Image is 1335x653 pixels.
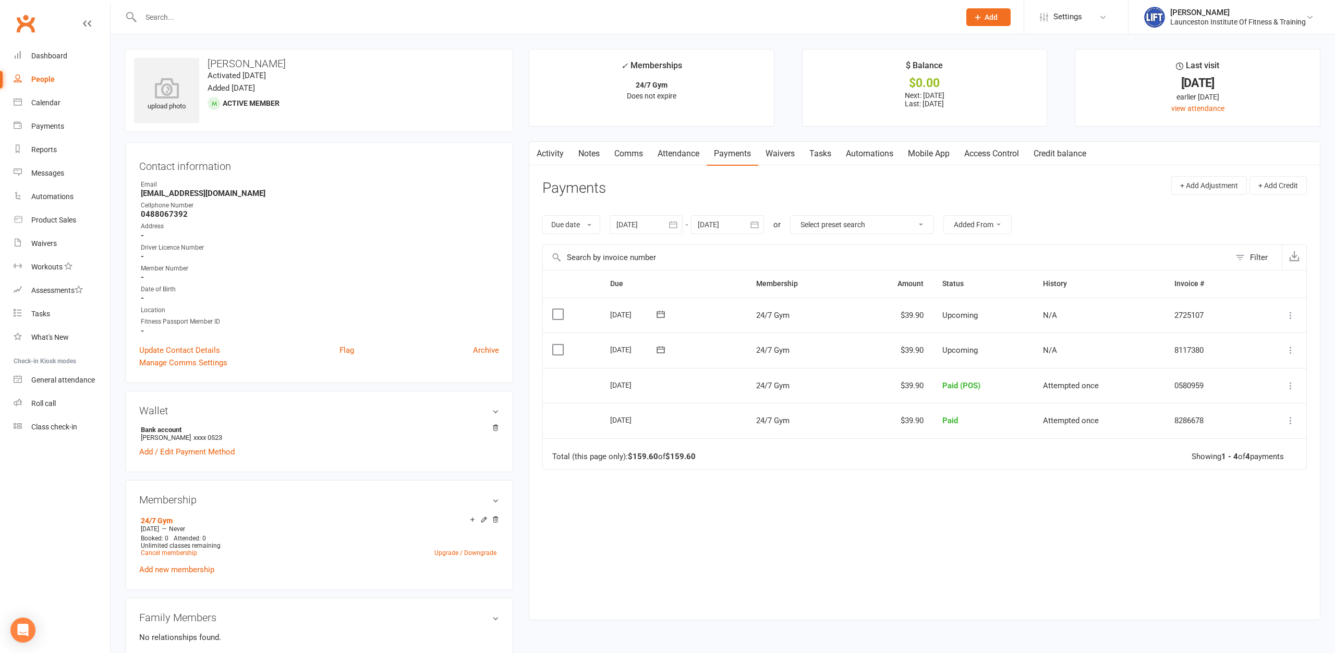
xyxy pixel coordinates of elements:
div: [DATE] [1085,78,1310,89]
a: Waivers [14,232,110,255]
div: Tasks [31,310,50,318]
span: Booked: 0 [141,535,168,542]
img: thumb_image1711312309.png [1144,7,1165,28]
a: Clubworx [13,10,39,36]
a: Flag [339,344,354,356]
p: Next: [DATE] Last: [DATE] [812,91,1038,108]
h3: Contact information [139,156,499,172]
a: Credit balance [1026,142,1094,166]
h3: [PERSON_NAME] [134,58,504,69]
span: Unlimited classes remaining [141,542,221,549]
strong: [EMAIL_ADDRESS][DOMAIN_NAME] [141,189,499,198]
button: Added From [943,215,1012,234]
span: 24/7 Gym [756,311,790,320]
button: Due date [542,215,600,234]
a: Class kiosk mode [14,415,110,439]
a: Automations [14,185,110,208]
strong: - [141,273,499,282]
th: Invoice # [1165,270,1251,297]
li: [PERSON_NAME] [139,424,499,443]
span: Paid [942,416,958,425]
div: General attendance [31,376,95,384]
a: Messages [14,162,110,185]
div: or [773,218,781,231]
span: N/A [1043,346,1057,355]
strong: 1 - 4 [1221,452,1238,461]
a: Update Contact Details [139,344,220,356]
div: Workouts [31,263,63,271]
div: $ Balance [906,59,943,78]
th: Membership [747,270,854,297]
a: Archive [473,344,499,356]
button: Add [966,8,1011,26]
a: Calendar [14,91,110,115]
button: + Add Credit [1249,176,1307,195]
strong: - [141,326,499,336]
a: Add / Edit Payment Method [139,446,235,458]
strong: $159.60 [628,452,658,461]
td: 2725107 [1165,298,1251,333]
div: What's New [31,333,69,341]
div: Class check-in [31,423,77,431]
strong: 0488067392 [141,210,499,219]
div: Reports [31,145,57,154]
a: What's New [14,326,110,349]
a: Tasks [802,142,839,166]
div: Waivers [31,239,57,248]
span: Attempted once [1043,381,1099,390]
a: Payments [707,142,758,166]
a: Notes [571,142,607,166]
th: Amount [854,270,933,297]
td: $39.90 [854,332,933,368]
a: Product Sales [14,208,110,232]
div: Automations [31,192,74,201]
time: Activated [DATE] [208,71,266,80]
a: Upgrade / Downgrade [434,549,496,557]
td: $39.90 [854,403,933,438]
div: Assessments [31,286,83,294]
h3: Wallet [139,405,499,416]
a: 24/7 Gym [141,516,173,525]
div: Payments [31,122,64,130]
div: Last visit [1176,59,1219,78]
span: Paid (POS) [942,381,980,390]
div: Date of Birth [141,285,499,294]
strong: - [141,293,499,303]
div: People [31,75,55,83]
div: upload photo [134,78,199,112]
a: Reports [14,138,110,162]
strong: 24/7 Gym [636,81,667,89]
td: $39.90 [854,368,933,403]
div: Calendar [31,98,60,107]
span: Settings [1053,5,1082,29]
a: People [14,68,110,91]
strong: - [141,231,499,240]
th: Status [933,270,1034,297]
div: earlier [DATE] [1085,91,1310,103]
span: [DATE] [141,525,159,533]
div: [DATE] [610,412,658,428]
h3: Membership [139,494,499,506]
button: Filter [1230,245,1282,270]
span: Never [169,525,185,533]
a: Workouts [14,255,110,279]
div: $0.00 [812,78,1038,89]
div: Fitness Passport Member ID [141,317,499,327]
h3: Family Members [139,612,499,623]
a: Comms [607,142,650,166]
td: 8117380 [1165,332,1251,368]
a: Manage Comms Settings [139,356,227,369]
a: Automations [839,142,901,166]
td: $39.90 [854,298,933,333]
span: 24/7 Gym [756,416,790,425]
a: Access Control [957,142,1026,166]
div: Location [141,305,499,315]
div: Messages [31,169,64,177]
div: — [138,525,499,533]
a: Cancel membership [141,549,197,557]
h3: Payments [542,180,606,196]
a: view attendance [1171,104,1224,113]
div: [DATE] [610,306,658,323]
a: General attendance kiosk mode [14,368,110,392]
td: 0580959 [1165,368,1251,403]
